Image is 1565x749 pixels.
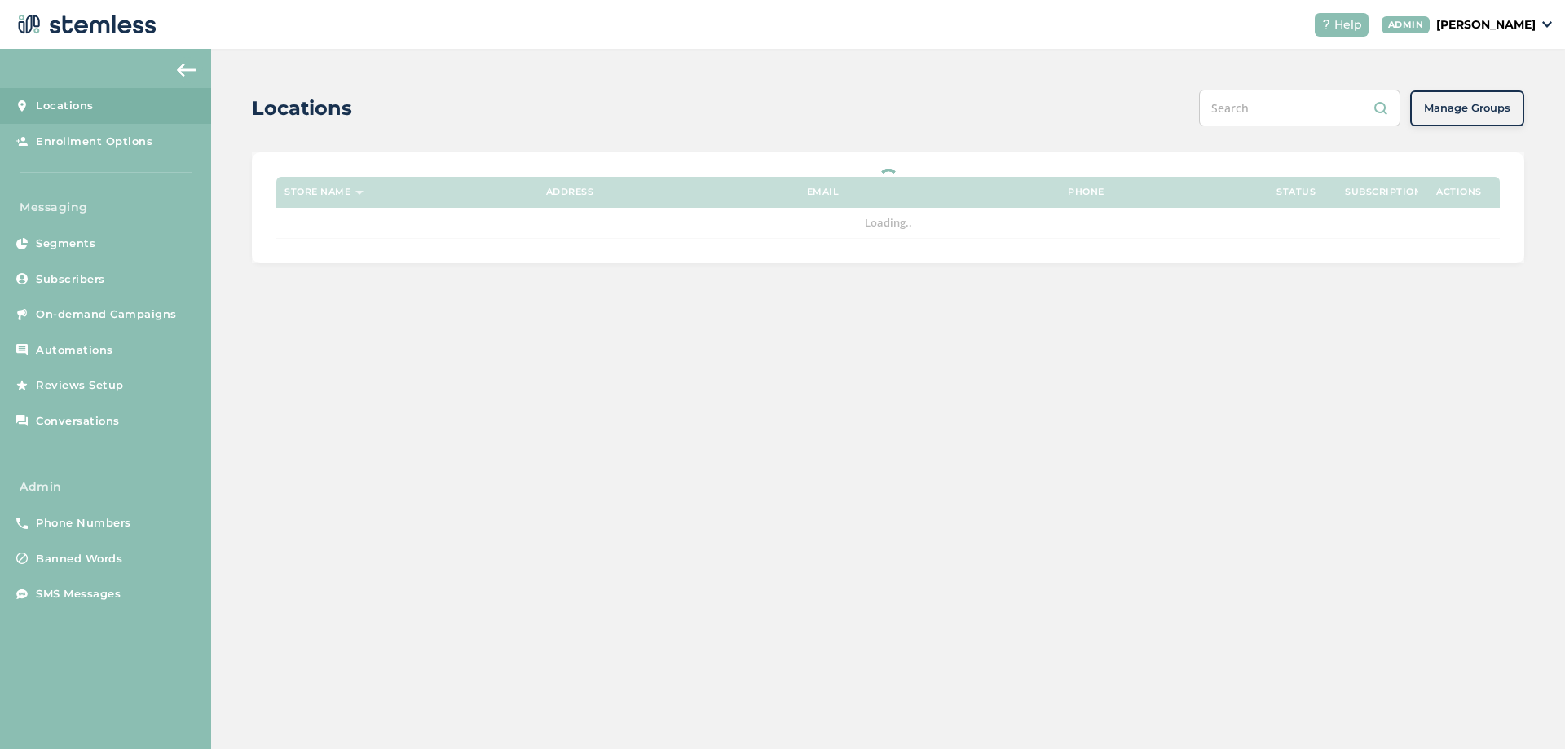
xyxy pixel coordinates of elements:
span: Manage Groups [1424,100,1510,117]
input: Search [1199,90,1400,126]
span: Conversations [36,413,120,430]
img: logo-dark-0685b13c.svg [13,8,156,41]
span: Enrollment Options [36,134,152,150]
span: SMS Messages [36,586,121,602]
button: Manage Groups [1410,90,1524,126]
span: Locations [36,98,94,114]
span: Subscribers [36,271,105,288]
img: icon_down-arrow-small-66adaf34.svg [1542,21,1552,28]
p: [PERSON_NAME] [1436,16,1536,33]
span: Automations [36,342,113,359]
span: Banned Words [36,551,122,567]
iframe: Chat Widget [1483,671,1565,749]
img: icon-help-white-03924b79.svg [1321,20,1331,29]
span: Segments [36,236,95,252]
div: ADMIN [1382,16,1431,33]
h2: Locations [252,94,352,123]
span: Phone Numbers [36,515,131,531]
span: Help [1334,16,1362,33]
img: icon-arrow-back-accent-c549486e.svg [177,64,196,77]
span: On-demand Campaigns [36,306,177,323]
span: Reviews Setup [36,377,124,394]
